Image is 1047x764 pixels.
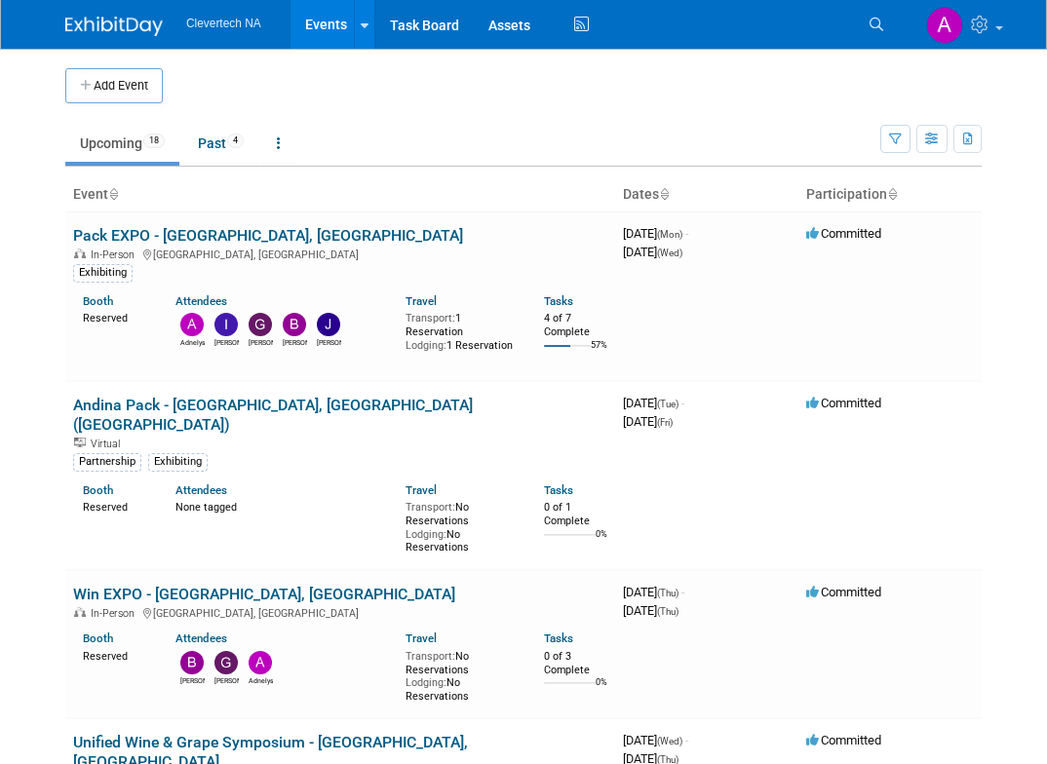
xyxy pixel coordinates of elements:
span: (Wed) [657,736,682,746]
div: Giorgio Zanardi [249,336,273,348]
a: Attendees [175,294,227,308]
img: In-Person Event [74,607,86,617]
td: 0% [596,677,607,704]
span: Transport: [406,501,455,514]
span: Lodging: [406,528,446,541]
span: [DATE] [623,603,679,618]
span: Lodging: [406,339,446,352]
span: Lodging: [406,676,446,689]
a: Tasks [544,294,573,308]
a: Win EXPO - [GEOGRAPHIC_DATA], [GEOGRAPHIC_DATA] [73,585,455,603]
img: Beth Zarnick-Duffy [180,651,204,674]
div: No Reservations No Reservations [406,497,515,554]
div: [GEOGRAPHIC_DATA], [GEOGRAPHIC_DATA] [73,246,607,261]
span: [DATE] [623,733,688,747]
span: Committed [806,585,881,599]
span: [DATE] [623,414,673,429]
a: Booth [83,483,113,497]
img: Adnelys Hernandez [249,651,272,674]
span: (Fri) [657,417,673,428]
a: Tasks [544,631,573,645]
a: Andina Pack - [GEOGRAPHIC_DATA], [GEOGRAPHIC_DATA] ([GEOGRAPHIC_DATA]) [73,396,473,434]
div: Adnelys Hernandez [180,336,205,348]
span: - [681,396,684,410]
div: Exhibiting [148,453,208,471]
span: - [685,226,688,241]
img: Beth Zarnick-Duffy [283,313,306,336]
a: Booth [83,631,113,645]
div: Partnership [73,453,141,471]
span: (Thu) [657,588,679,598]
th: Dates [615,178,798,211]
th: Participation [798,178,982,211]
span: Committed [806,396,881,410]
span: (Tue) [657,399,679,409]
a: Travel [406,631,437,645]
span: 18 [143,134,165,148]
div: [GEOGRAPHIC_DATA], [GEOGRAPHIC_DATA] [73,604,607,620]
div: Reserved [83,308,146,325]
a: Sort by Event Name [108,186,118,202]
a: Tasks [544,483,573,497]
span: 4 [227,134,244,148]
span: (Wed) [657,248,682,258]
div: Adnelys Hernandez [249,674,273,686]
th: Event [65,178,615,211]
a: Sort by Start Date [659,186,669,202]
a: Upcoming18 [65,125,179,162]
span: [DATE] [623,585,684,599]
img: Adnelys Hernandez [180,313,204,336]
span: (Thu) [657,606,679,617]
a: Past4 [183,125,258,162]
span: Clevertech NA [186,17,261,30]
a: Sort by Participation Type [887,186,897,202]
a: Attendees [175,631,227,645]
img: In-Person Event [74,248,86,258]
span: Committed [806,733,881,747]
span: [DATE] [623,226,688,241]
span: In-Person [91,248,140,261]
img: ExhibitDay [65,17,163,36]
a: Booth [83,294,113,308]
div: 4 of 7 Complete [544,312,607,338]
div: Giorgio Zanardi [214,674,239,686]
span: Transport: [406,650,455,663]
div: None tagged [175,497,392,515]
td: 0% [596,529,607,555]
span: [DATE] [623,396,684,410]
button: Add Event [65,68,163,103]
img: Virtual Event [74,438,86,447]
span: Transport: [406,312,455,325]
div: 1 Reservation 1 Reservation [406,308,515,352]
a: Attendees [175,483,227,497]
div: Beth Zarnick-Duffy [283,336,307,348]
div: 0 of 3 Complete [544,650,607,676]
div: Ildiko Nyeste [214,336,239,348]
div: Exhibiting [73,264,133,282]
span: Committed [806,226,881,241]
a: Travel [406,294,437,308]
span: (Mon) [657,229,682,240]
span: Virtual [91,438,126,450]
img: Adnelys Hernandez [926,7,963,44]
div: Jean St-Martin [317,336,341,348]
span: - [681,585,684,599]
img: Giorgio Zanardi [214,651,238,674]
span: [DATE] [623,245,682,259]
div: Beth Zarnick-Duffy [180,674,205,686]
div: No Reservations No Reservations [406,646,515,704]
img: Jean St-Martin [317,313,340,336]
div: 0 of 1 Complete [544,501,607,527]
a: Travel [406,483,437,497]
div: Reserved [83,646,146,664]
span: - [685,733,688,747]
img: Giorgio Zanardi [249,313,272,336]
div: Reserved [83,497,146,515]
a: Pack EXPO - [GEOGRAPHIC_DATA], [GEOGRAPHIC_DATA] [73,226,463,245]
td: 57% [591,340,607,366]
img: Ildiko Nyeste [214,313,238,336]
span: In-Person [91,607,140,620]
